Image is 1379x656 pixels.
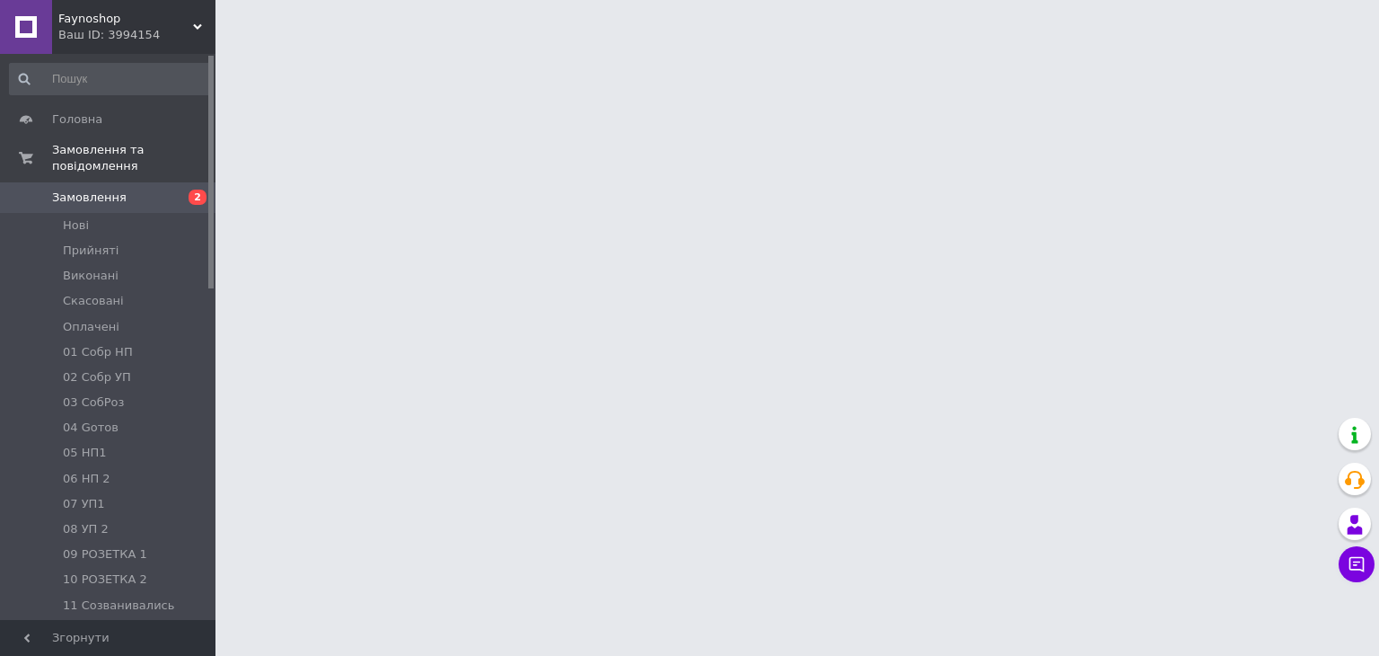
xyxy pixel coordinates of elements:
span: 2 [189,190,206,205]
span: Faynoshop [58,11,193,27]
span: Виконані [63,268,119,284]
span: Замовлення [52,190,127,206]
span: 08 УП 2 [63,521,109,537]
div: Ваш ID: 3994154 [58,27,215,43]
span: 11 Созванивались [63,598,174,614]
span: Скасовані [63,293,124,309]
span: 09 РОЗЕТКА 1 [63,546,147,563]
span: 10 РОЗЕТКА 2 [63,572,147,588]
span: Прийняті [63,243,119,259]
span: 01 Собр НП [63,344,133,360]
span: Оплачені [63,319,119,335]
span: 03 СобРоз [63,394,124,411]
button: Чат з покупцем [1339,546,1375,582]
span: 04 Gотов [63,420,119,436]
input: Пошук [9,63,212,95]
span: 05 НП1 [63,445,107,461]
span: Нові [63,217,89,234]
span: Головна [52,111,102,128]
span: Замовлення та повідомлення [52,142,215,174]
span: 07 УП1 [63,496,105,512]
span: 02 Собр УП [63,369,131,386]
span: 06 НП 2 [63,471,110,487]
